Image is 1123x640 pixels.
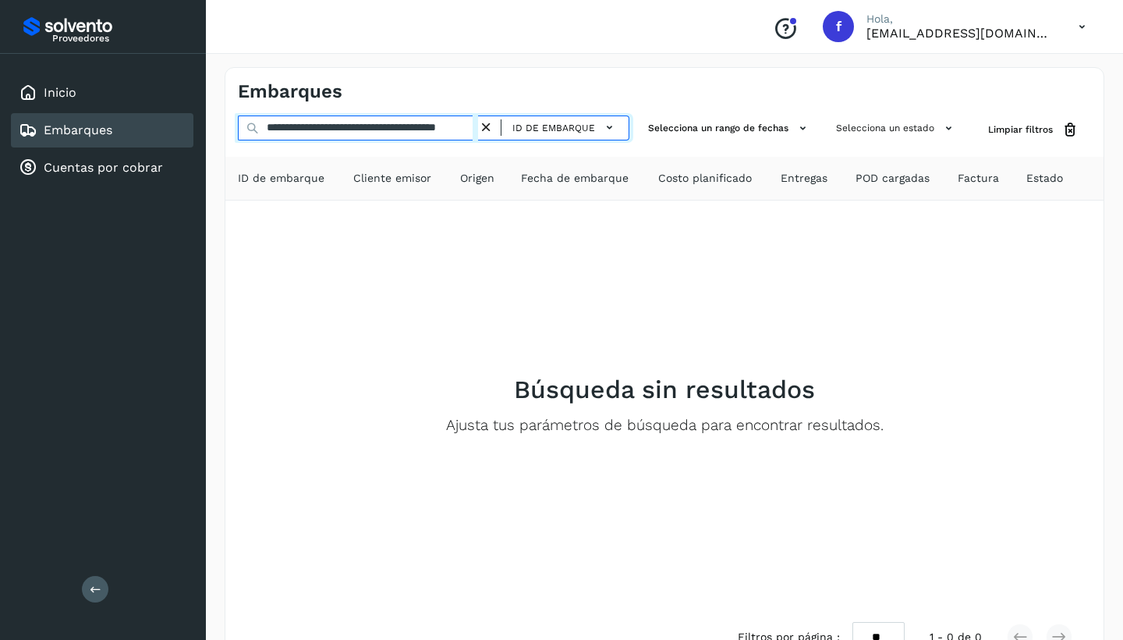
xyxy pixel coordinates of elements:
[44,123,112,137] a: Embarques
[866,26,1054,41] p: factura@grupotevian.com
[446,417,884,435] p: Ajusta tus parámetros de búsqueda para encontrar resultados.
[856,170,930,187] span: POD cargadas
[238,80,342,103] h4: Embarques
[460,170,494,187] span: Origen
[353,170,431,187] span: Cliente emisor
[658,170,752,187] span: Costo planificado
[514,375,815,404] h2: Búsqueda sin resultados
[11,151,193,185] div: Cuentas por cobrar
[866,12,1054,26] p: Hola,
[958,170,999,187] span: Factura
[976,116,1091,144] button: Limpiar filtros
[830,116,963,141] button: Selecciona un estado
[44,160,163,175] a: Cuentas por cobrar
[642,116,817,141] button: Selecciona un rango de fechas
[988,123,1053,137] span: Limpiar filtros
[1026,170,1063,187] span: Estado
[781,170,827,187] span: Entregas
[238,170,324,187] span: ID de embarque
[52,33,187,44] p: Proveedores
[508,116,622,139] button: ID de embarque
[512,121,595,135] span: ID de embarque
[11,76,193,110] div: Inicio
[44,85,76,100] a: Inicio
[521,170,629,187] span: Fecha de embarque
[11,113,193,148] div: Embarques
